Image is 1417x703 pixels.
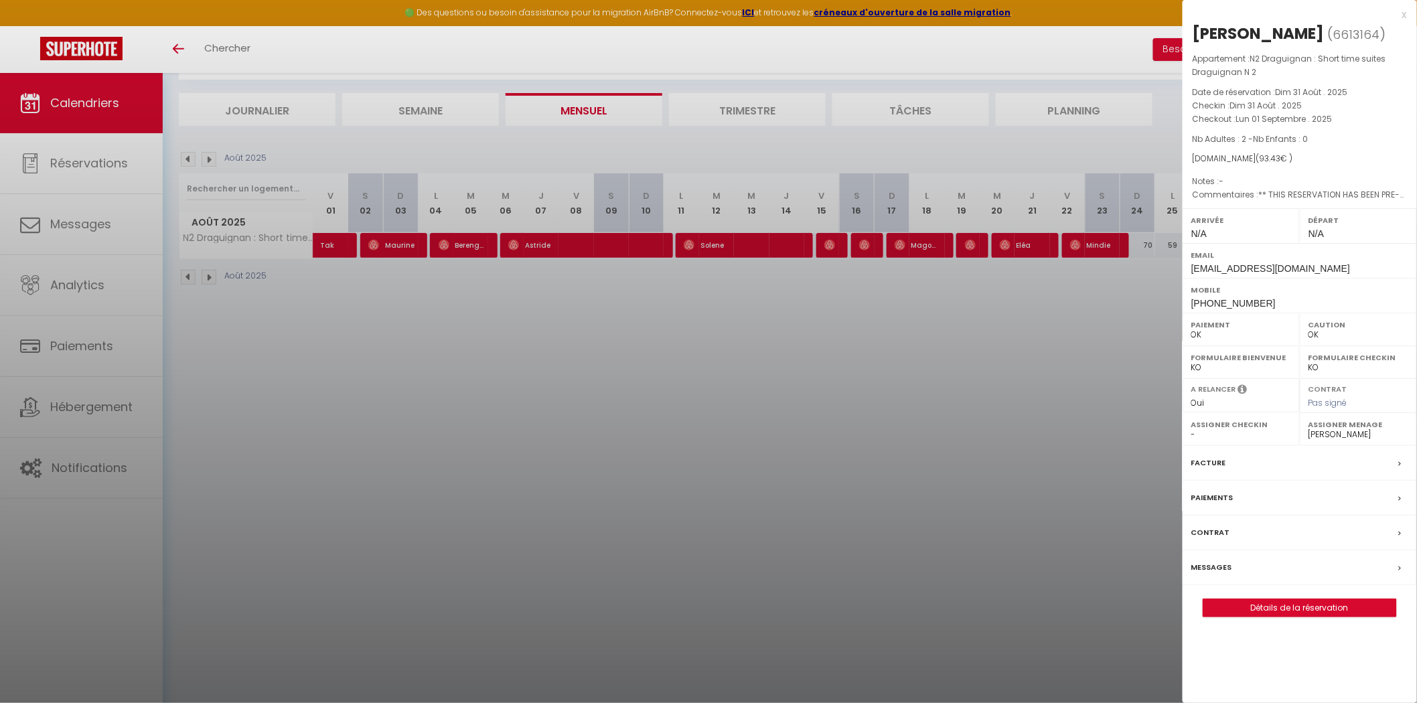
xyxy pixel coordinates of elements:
[1193,86,1407,99] p: Date de réservation :
[1191,214,1291,227] label: Arrivée
[1309,228,1324,239] span: N/A
[1309,214,1408,227] label: Départ
[1191,283,1408,297] label: Mobile
[1183,7,1407,23] div: x
[1309,351,1408,364] label: Formulaire Checkin
[1193,175,1407,188] p: Notes :
[1193,112,1407,126] p: Checkout :
[1191,351,1291,364] label: Formulaire Bienvenue
[1230,100,1302,111] span: Dim 31 Août . 2025
[1309,418,1408,431] label: Assigner Menage
[1193,23,1325,44] div: [PERSON_NAME]
[1309,397,1347,408] span: Pas signé
[1328,25,1386,44] span: ( )
[1191,384,1236,395] label: A relancer
[1191,418,1291,431] label: Assigner Checkin
[1203,599,1396,617] a: Détails de la réservation
[1193,52,1407,79] p: Appartement :
[1191,263,1350,274] span: [EMAIL_ADDRESS][DOMAIN_NAME]
[11,5,51,46] button: Ouvrir le widget de chat LiveChat
[1219,175,1224,187] span: -
[1191,491,1234,505] label: Paiements
[1238,384,1248,398] i: Sélectionner OUI si vous souhaiter envoyer les séquences de messages post-checkout
[1333,26,1380,43] span: 6613164
[1203,599,1397,617] button: Détails de la réservation
[1309,318,1408,331] label: Caution
[1191,228,1207,239] span: N/A
[1309,384,1347,392] label: Contrat
[1260,153,1281,164] span: 93.43
[1191,248,1408,262] label: Email
[1276,86,1348,98] span: Dim 31 Août . 2025
[1193,53,1386,78] span: N2 Draguignan : Short time suites Draguignan N 2
[1191,560,1232,574] label: Messages
[1256,153,1293,164] span: ( € )
[1191,526,1230,540] label: Contrat
[1191,298,1276,309] span: [PHONE_NUMBER]
[1193,99,1407,112] p: Checkin :
[1236,113,1333,125] span: Lun 01 Septembre . 2025
[1193,133,1309,145] span: Nb Adultes : 2 -
[1193,188,1407,202] p: Commentaires :
[1191,318,1291,331] label: Paiement
[1191,456,1226,470] label: Facture
[1254,133,1309,145] span: Nb Enfants : 0
[1193,153,1407,165] div: [DOMAIN_NAME]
